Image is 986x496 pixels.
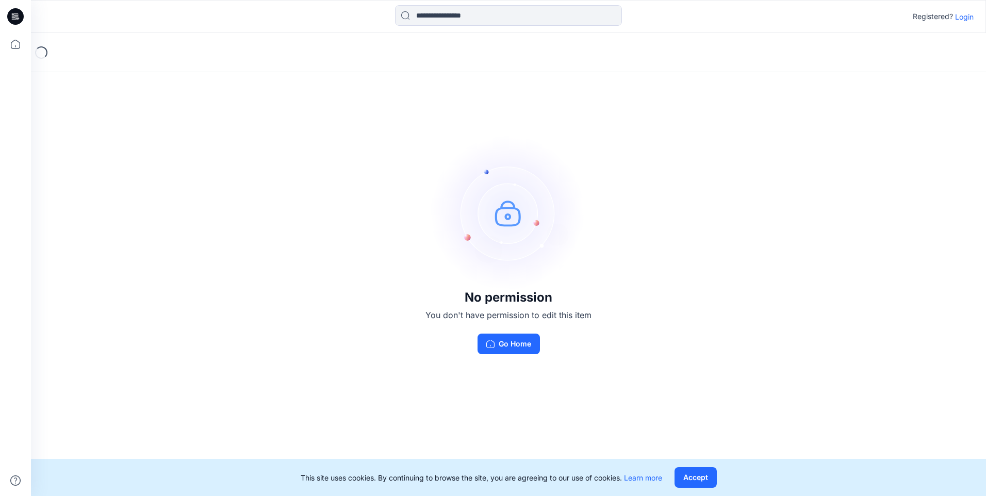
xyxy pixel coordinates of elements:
button: Go Home [478,334,540,354]
p: Login [955,11,974,22]
p: Registered? [913,10,953,23]
p: You don't have permission to edit this item [425,309,591,321]
h3: No permission [425,290,591,305]
button: Accept [675,467,717,488]
img: no-perm.svg [431,136,586,290]
p: This site uses cookies. By continuing to browse the site, you are agreeing to our use of cookies. [301,472,662,483]
a: Learn more [624,473,662,482]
